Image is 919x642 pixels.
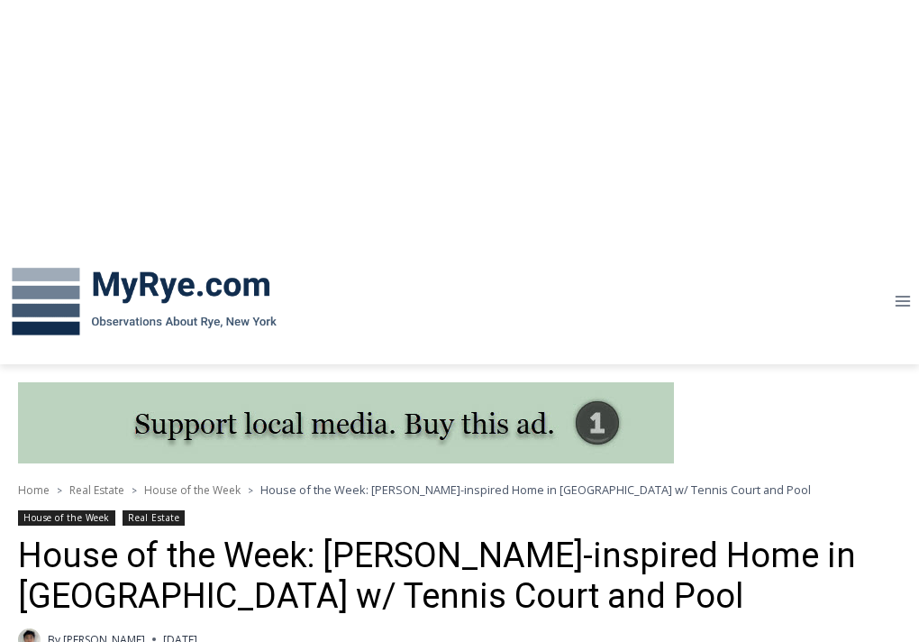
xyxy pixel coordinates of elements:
[886,288,919,316] button: Open menu
[18,482,50,498] a: Home
[18,536,901,618] h1: House of the Week: [PERSON_NAME]-inspired Home in [GEOGRAPHIC_DATA] w/ Tennis Court and Pool
[69,482,124,498] a: Real Estate
[57,484,62,497] span: >
[123,510,185,526] a: Real Estate
[18,382,674,463] img: support local media, buy this ad
[18,481,901,499] nav: Breadcrumbs
[260,481,811,498] span: House of the Week: [PERSON_NAME]-inspired Home in [GEOGRAPHIC_DATA] w/ Tennis Court and Pool
[18,510,115,526] a: House of the Week
[144,482,241,498] a: House of the Week
[132,484,137,497] span: >
[248,484,253,497] span: >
